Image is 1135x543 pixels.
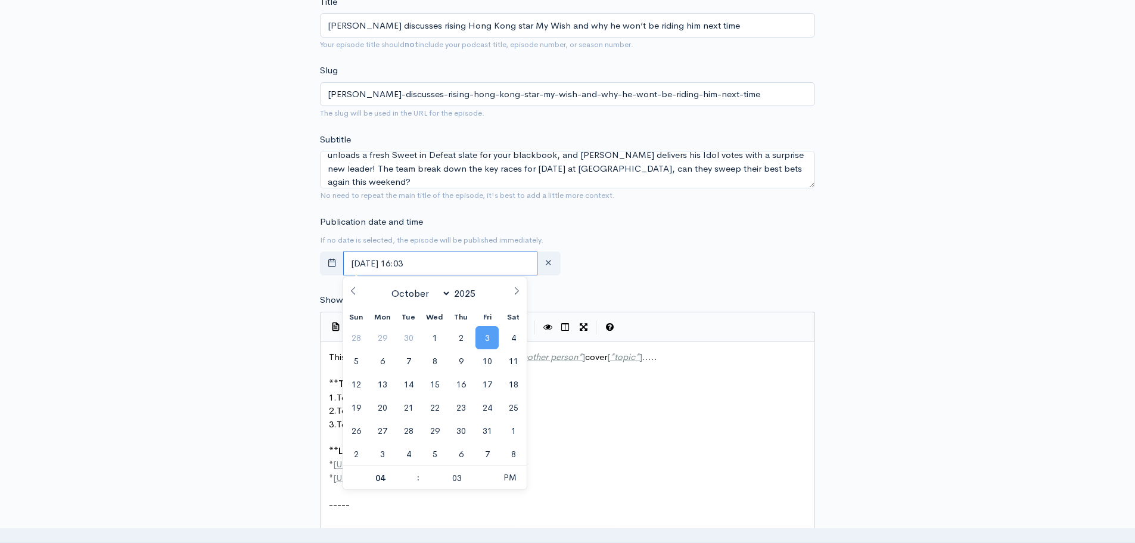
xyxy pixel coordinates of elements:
[475,326,499,349] span: October 3, 2025
[337,418,368,430] span: Topic C
[329,405,337,416] span: 2.
[423,419,446,442] span: October 29, 2025
[344,442,368,466] span: November 2, 2025
[397,396,420,419] span: October 21, 2025
[502,442,525,466] span: November 8, 2025
[574,318,592,336] button: Toggle Fullscreen
[333,458,431,470] span: [URL][DOMAIN_NAME]
[371,419,394,442] span: October 27, 2025
[475,373,499,396] span: October 17, 2025
[397,442,420,466] span: November 4, 2025
[337,392,368,403] span: Topic A
[397,349,420,373] span: October 7, 2025
[369,314,396,321] span: Mon
[422,314,448,321] span: Wed
[534,321,535,334] i: |
[396,314,422,321] span: Tue
[320,13,815,38] input: What is the episode's title?
[475,419,499,442] span: October 31, 2025
[423,326,446,349] span: October 1, 2025
[320,293,368,307] label: Show notes
[320,133,351,147] label: Subtitle
[556,318,574,336] button: Toggle Side by Side
[371,442,394,466] span: November 3, 2025
[320,64,338,77] label: Slug
[371,326,394,349] span: September 29, 2025
[405,39,418,49] strong: not
[518,351,578,362] span: another person
[371,373,394,396] span: October 13, 2025
[423,396,446,419] span: October 22, 2025
[397,419,420,442] span: October 28, 2025
[502,396,525,419] span: October 25, 2025
[338,378,414,389] span: Topics discussed:
[420,466,493,490] input: Minute
[512,526,515,537] span: ]
[451,287,483,300] input: Year
[329,392,337,403] span: 1.
[518,526,615,537] span: [URL][DOMAIN_NAME]
[502,373,525,396] span: October 18, 2025
[607,351,610,362] span: [
[475,442,499,466] span: November 7, 2025
[337,405,368,416] span: Topic B
[449,419,472,442] span: October 30, 2025
[536,252,561,276] button: clear
[344,419,368,442] span: October 26, 2025
[448,314,474,321] span: Thu
[344,349,368,373] span: October 5, 2025
[343,314,369,321] span: Sun
[449,326,472,349] span: October 2, 2025
[320,235,543,245] small: If no date is selected, the episode will be published immediately.
[320,39,633,49] small: Your episode title should include your podcast title, episode number, or season number.
[338,445,477,457] span: Links mentioned in this episode:
[493,466,526,489] span: Click to toggle
[397,373,420,396] span: October 14, 2025
[423,373,446,396] span: October 15, 2025
[449,442,472,466] span: November 6, 2025
[344,373,368,396] span: October 12, 2025
[320,252,344,276] button: toggle
[433,526,436,537] span: [
[436,526,512,537] span: [DOMAIN_NAME]
[502,419,525,442] span: November 1, 2025
[344,396,368,419] span: October 19, 2025
[449,373,472,396] span: October 16, 2025
[474,314,500,321] span: Fri
[371,349,394,373] span: October 6, 2025
[320,190,615,200] small: No need to repeat the main title of the episode, it's best to add a little more context.
[344,326,368,349] span: September 28, 2025
[333,472,431,483] span: [URL][DOMAIN_NAME]
[329,526,618,537] span: This podcast is hosted by
[329,499,350,510] span: -----
[502,349,525,373] span: October 11, 2025
[582,351,585,362] span: ]
[500,314,527,321] span: Sat
[397,326,420,349] span: September 30, 2025
[615,526,618,537] span: )
[371,396,394,419] span: October 20, 2025
[320,215,423,229] label: Publication date and time
[343,466,416,490] input: Hour
[596,321,597,334] i: |
[515,526,518,537] span: (
[475,349,499,373] span: October 10, 2025
[416,466,420,489] span: :
[639,351,642,362] span: ]
[614,351,635,362] span: topic
[449,396,472,419] span: October 23, 2025
[387,287,452,300] select: Month
[423,349,446,373] span: October 8, 2025
[326,318,344,336] button: Insert Show Notes Template
[539,318,556,336] button: Toggle Preview
[449,349,472,373] span: October 9, 2025
[329,418,337,430] span: 3.
[320,82,815,107] input: title-of-episode
[320,108,484,118] small: The slug will be used in the URL for the episode.
[601,318,618,336] button: Markdown Guide
[423,442,446,466] span: November 5, 2025
[329,351,657,362] span: This week, , and cover .....
[475,396,499,419] span: October 24, 2025
[502,326,525,349] span: October 4, 2025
